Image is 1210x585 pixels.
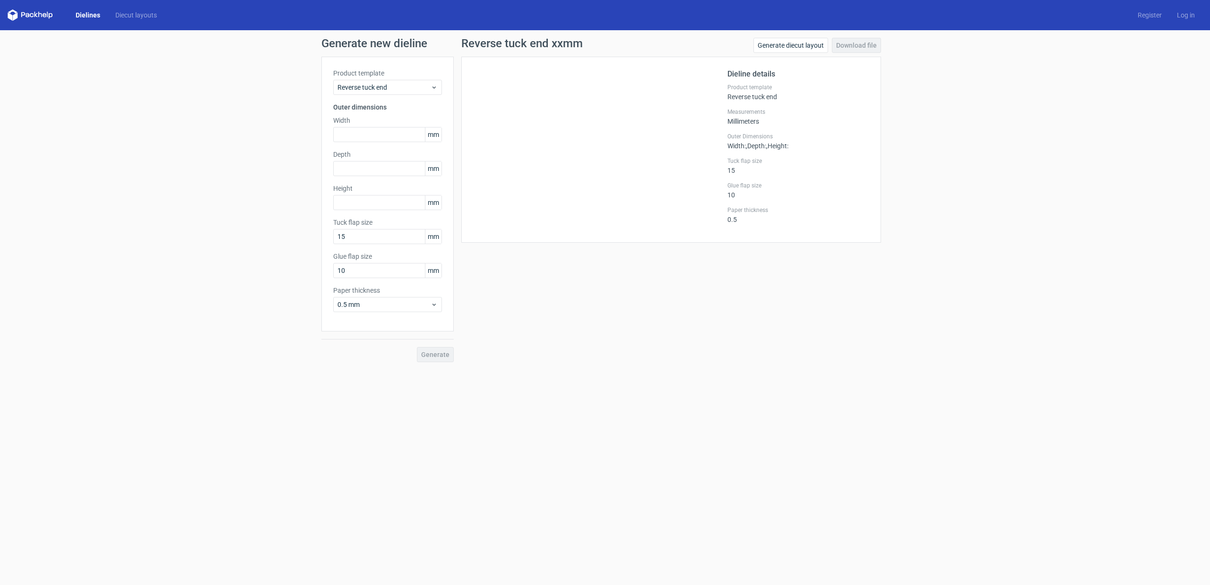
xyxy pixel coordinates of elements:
div: 0.5 [727,206,869,223]
span: , Height : [766,142,788,150]
a: Register [1130,10,1169,20]
span: Reverse tuck end [337,83,431,92]
label: Height [333,184,442,193]
label: Outer Dimensions [727,133,869,140]
h3: Outer dimensions [333,102,442,112]
span: 0.5 mm [337,300,431,309]
span: Width : [727,142,746,150]
div: 15 [727,157,869,174]
label: Product template [727,84,869,91]
h1: Reverse tuck end xxmm [461,38,583,49]
label: Tuck flap size [333,218,442,227]
label: Paper thickness [727,206,869,214]
span: mm [425,263,441,278]
h1: Generate new dieline [321,38,889,49]
label: Product template [333,68,442,78]
label: Depth [333,150,442,159]
span: , Depth : [746,142,766,150]
div: Reverse tuck end [727,84,869,101]
a: Dielines [68,10,108,20]
label: Glue flap size [333,252,442,261]
label: Measurements [727,108,869,116]
div: 10 [727,182,869,199]
div: Millimeters [727,108,869,125]
a: Generate diecut layout [753,38,828,53]
label: Tuck flap size [727,157,869,165]
label: Width [333,116,442,125]
label: Glue flap size [727,182,869,189]
h2: Dieline details [727,68,869,80]
a: Diecut layouts [108,10,164,20]
span: mm [425,161,441,176]
span: mm [425,127,441,142]
span: mm [425,229,441,244]
a: Log in [1169,10,1202,20]
span: mm [425,195,441,210]
label: Paper thickness [333,286,442,295]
